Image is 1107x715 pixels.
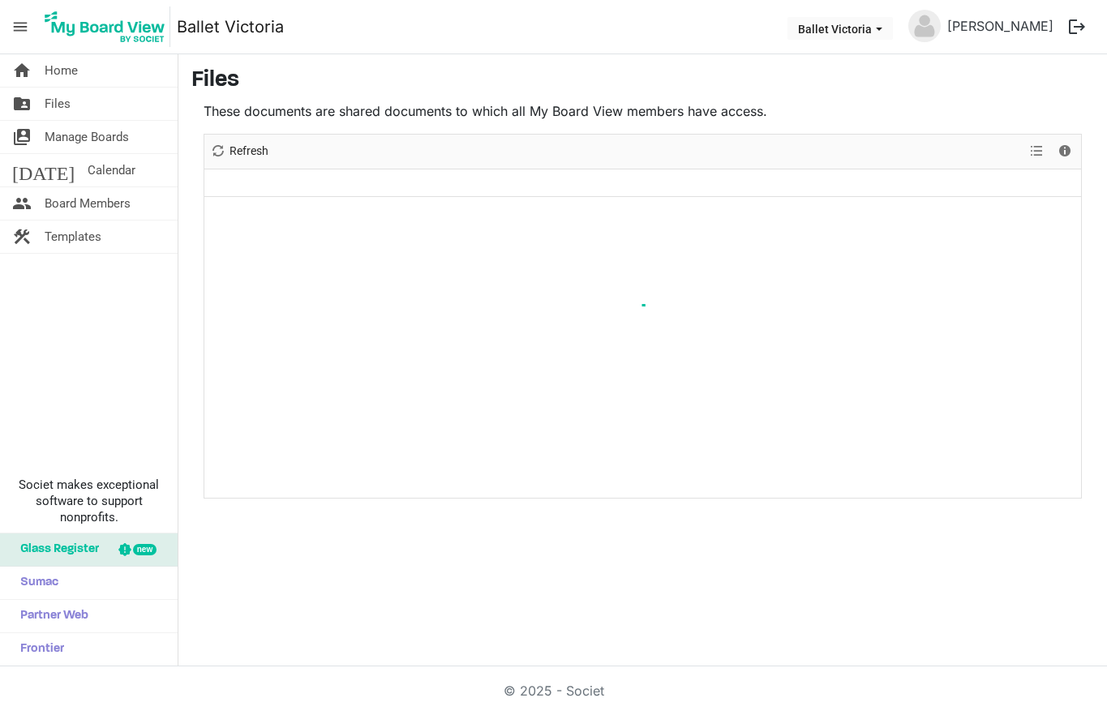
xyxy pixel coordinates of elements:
p: These documents are shared documents to which all My Board View members have access. [204,101,1082,121]
span: home [12,54,32,87]
span: Board Members [45,187,131,220]
button: logout [1060,10,1094,44]
span: Sumac [12,567,58,599]
span: Calendar [88,154,135,186]
span: Manage Boards [45,121,129,153]
img: My Board View Logo [40,6,170,47]
img: no-profile-picture.svg [908,10,941,42]
span: switch_account [12,121,32,153]
span: Glass Register [12,533,99,566]
button: Ballet Victoria dropdownbutton [787,17,893,40]
a: Ballet Victoria [177,11,284,43]
span: people [12,187,32,220]
div: new [133,544,157,555]
span: menu [5,11,36,42]
span: Files [45,88,71,120]
h3: Files [191,67,1094,95]
span: [DATE] [12,154,75,186]
span: Partner Web [12,600,88,632]
span: Templates [45,220,101,253]
span: construction [12,220,32,253]
span: folder_shared [12,88,32,120]
span: Frontier [12,633,64,666]
a: My Board View Logo [40,6,177,47]
a: © 2025 - Societ [504,683,604,699]
a: [PERSON_NAME] [941,10,1060,42]
span: Home [45,54,78,87]
span: Societ makes exceptional software to support nonprofits. [7,477,170,525]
